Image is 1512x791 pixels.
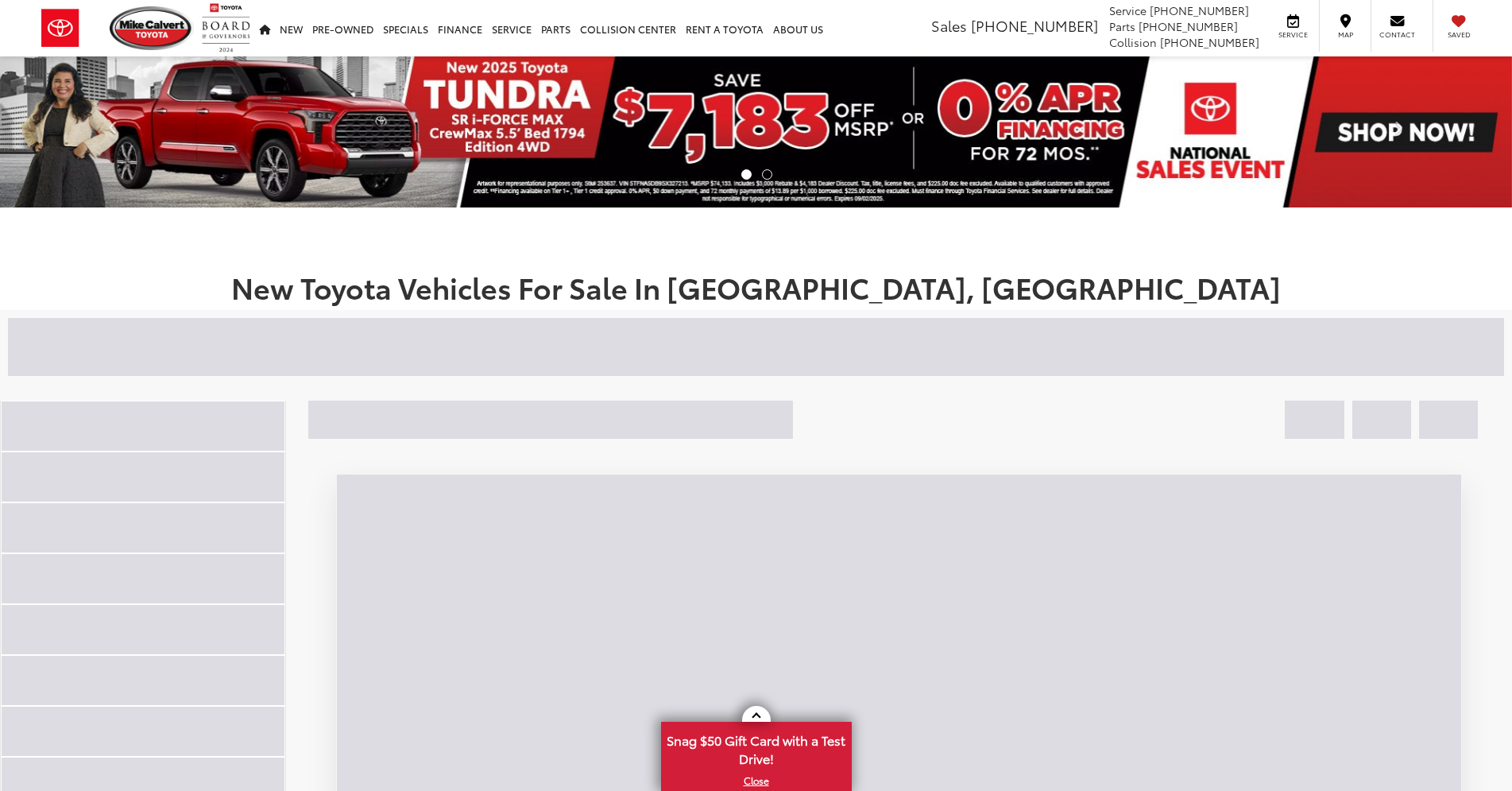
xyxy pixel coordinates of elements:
span: Snag $50 Gift Card with a Test Drive! [663,723,850,772]
span: Sales [931,15,967,36]
span: Contact [1379,29,1415,40]
span: [PHONE_NUMBER] [1160,34,1259,50]
span: Parts [1109,18,1135,34]
span: Map [1328,29,1363,40]
span: Saved [1441,29,1476,40]
span: [PHONE_NUMBER] [1139,18,1238,34]
span: [PHONE_NUMBER] [971,15,1098,36]
span: Service [1275,29,1311,40]
span: Collision [1109,34,1157,50]
span: Service [1109,2,1147,18]
span: [PHONE_NUMBER] [1150,2,1249,18]
img: Mike Calvert Toyota [110,6,194,50]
